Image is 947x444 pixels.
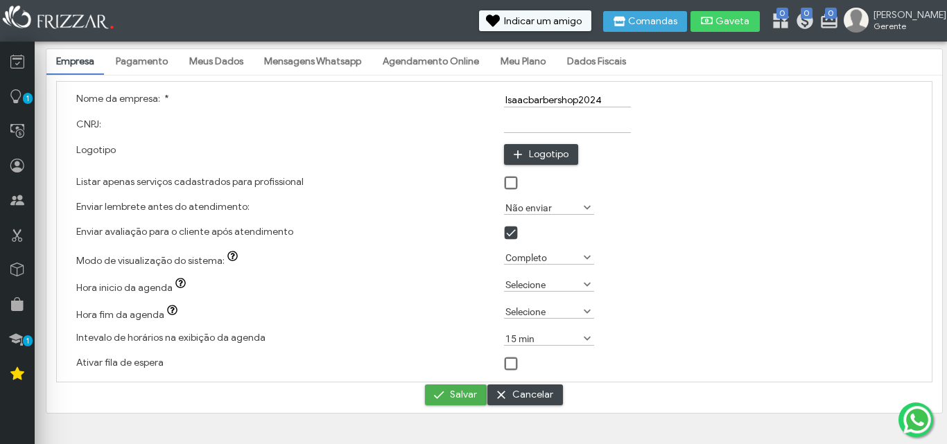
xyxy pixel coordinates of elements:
[504,17,582,26] span: Indicar um amigo
[479,10,591,31] button: Indicar um amigo
[504,251,582,264] label: Completo
[254,50,371,73] a: Mensagens Whatsapp
[801,8,813,19] span: 0
[180,50,253,73] a: Meus Dados
[76,309,184,321] label: Hora fim da agenda
[76,201,250,213] label: Enviar lembrete antes do atendimento:
[690,11,760,32] button: Gaveta
[225,251,244,265] button: Modo de visualização do sistema:
[776,8,788,19] span: 0
[76,118,101,130] label: CNPJ:
[76,226,293,238] label: Enviar avaliação para o cliente após atendimento
[795,11,809,33] a: 0
[819,11,833,33] a: 0
[487,384,563,405] button: Cancelar
[901,403,934,436] img: whatsapp.png
[23,335,33,346] span: 1
[76,332,266,344] label: Intevalo de horários na exibição da agenda
[512,384,553,405] span: Cancelar
[491,50,555,73] a: Meu Plano
[46,50,104,73] a: Empresa
[373,50,489,73] a: Agendamento Online
[504,278,582,291] label: Selecione
[715,17,750,26] span: Gaveta
[771,11,785,33] a: 0
[874,9,936,21] span: [PERSON_NAME]
[173,278,192,292] button: Hora inicio da agenda
[557,50,636,73] a: Dados Fiscais
[504,305,582,318] label: Selecione
[504,332,582,345] label: 15 min
[450,384,477,405] span: Salvar
[76,176,304,188] label: Listar apenas serviços cadastrados para profissional
[603,11,687,32] button: Comandas
[23,93,33,104] span: 1
[628,17,677,26] span: Comandas
[874,21,936,31] span: Gerente
[76,357,164,368] label: Ativar fila de espera
[844,8,940,35] a: [PERSON_NAME] Gerente
[106,50,177,73] a: Pagamento
[425,384,487,405] button: Salvar
[76,282,193,294] label: Hora inicio da agenda
[825,8,837,19] span: 0
[504,201,582,214] label: Não enviar
[164,305,184,319] button: Hora fim da agenda
[76,255,245,267] label: Modo de visualização do sistema:
[76,93,169,105] label: Nome da empresa:
[76,144,116,156] label: Logotipo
